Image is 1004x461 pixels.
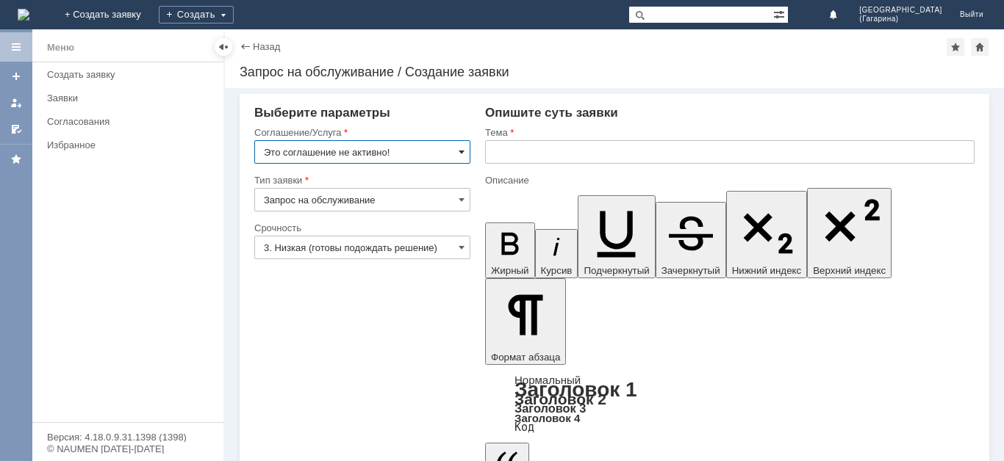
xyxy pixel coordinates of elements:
[47,69,215,80] div: Создать заявку
[47,39,74,57] div: Меню
[661,265,720,276] span: Зачеркнутый
[947,38,964,56] div: Добавить в избранное
[18,9,29,21] a: Перейти на домашнюю страницу
[4,117,28,141] a: Мои согласования
[253,41,280,52] a: Назад
[971,38,989,56] div: Сделать домашней страницей
[491,352,560,363] span: Формат абзаца
[485,375,975,432] div: Формат абзаца
[485,175,972,185] div: Описание
[514,391,606,407] a: Заголовок 2
[859,6,942,15] span: [GEOGRAPHIC_DATA]
[254,128,467,137] div: Соглашение/Услуга
[47,92,215,104] div: Заявки
[485,106,618,120] span: Опишите суть заявки
[584,265,649,276] span: Подчеркнутый
[514,421,534,434] a: Код
[254,106,390,120] span: Выберите параметры
[578,195,655,278] button: Подчеркнутый
[215,38,232,56] div: Скрыть меню
[47,432,209,442] div: Версия: 4.18.0.9.31.1398 (1398)
[491,265,529,276] span: Жирный
[541,265,573,276] span: Курсив
[773,7,788,21] span: Расширенный поиск
[4,91,28,115] a: Мои заявки
[254,223,467,233] div: Срочность
[859,15,942,23] span: (Гагарина)
[4,65,28,88] a: Создать заявку
[514,412,580,424] a: Заголовок 4
[732,265,802,276] span: Нижний индекс
[656,202,726,278] button: Зачеркнутый
[47,139,198,150] div: Избранное
[813,265,886,276] span: Верхний индекс
[41,87,220,109] a: Заявки
[514,374,581,386] a: Нормальный
[485,278,566,365] button: Формат абзаца
[240,65,989,79] div: Запрос на обслуживание / Создание заявки
[41,63,220,86] a: Создать заявку
[535,229,578,278] button: Курсив
[807,188,892,278] button: Верхний индекс
[514,378,637,401] a: Заголовок 1
[41,110,220,133] a: Согласования
[726,191,808,278] button: Нижний индекс
[514,402,586,415] a: Заголовок 3
[47,444,209,454] div: © NAUMEN [DATE]-[DATE]
[485,128,972,137] div: Тема
[254,175,467,185] div: Тип заявки
[159,6,234,23] div: Создать
[18,9,29,21] img: logo
[485,222,535,278] button: Жирный
[47,116,215,127] div: Согласования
